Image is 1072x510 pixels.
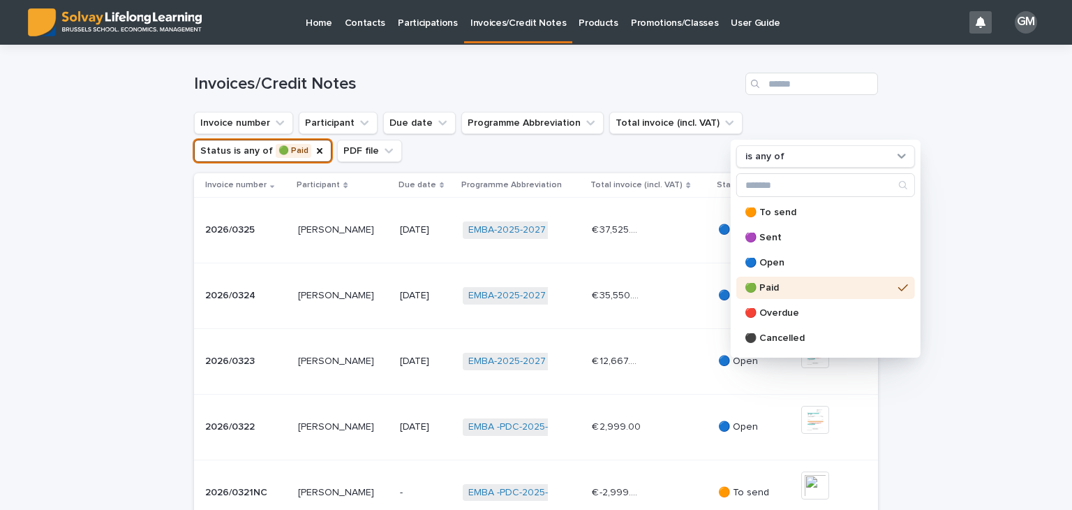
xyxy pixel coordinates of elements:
a: EMBA-2025-2027 (54045) [468,290,584,302]
p: Invoice number [205,177,267,193]
p: is any of [745,151,784,163]
a: EMBA -PDC-2025-2026 (54165) [468,421,607,433]
p: 🟠 To send [718,487,790,499]
p: € 2,999.00 [592,418,643,433]
p: 🔵 Open [718,356,790,367]
a: EMBA-2025-2027 (54045) [468,224,584,236]
p: 2026/0325 [205,221,258,236]
p: € 37,525.00 [592,221,644,236]
p: [PERSON_NAME] [298,418,377,433]
a: EMBA-2025-2027 (54045) [468,356,584,367]
p: 🔵 Open [718,224,790,236]
button: Programme Abbreviation [461,112,604,134]
tr: 2026/03252026/0325 [PERSON_NAME][PERSON_NAME] [DATE]EMBA-2025-2027 (54045) € 37,525.00€ 37,525.00... [194,198,878,263]
p: 🔴 Overdue [745,308,893,318]
p: 2026/0323 [205,353,258,367]
a: EMBA -PDC-2025-2026 (54165) [468,487,607,499]
p: [DATE] [400,356,452,367]
p: € 35,550.00 [592,287,644,302]
img: ED0IkcNQHGZZMpCVrDht [28,8,202,36]
p: [PERSON_NAME] [298,221,377,236]
p: 2026/0321NC [205,484,270,499]
button: Status [194,140,332,162]
tr: 2026/03222026/0322 [PERSON_NAME][PERSON_NAME] [DATE]EMBA -PDC-2025-2026 (54165) € 2,999.00€ 2,999... [194,394,878,460]
p: Total invoice (incl. VAT) [590,177,683,193]
button: Due date [383,112,456,134]
div: GM [1015,11,1037,34]
button: PDF file [337,140,402,162]
tr: 2026/03242026/0324 [PERSON_NAME][PERSON_NAME] [DATE]EMBA-2025-2027 (54045) € 35,550.00€ 35,550.00... [194,263,878,329]
button: Invoice number [194,112,293,134]
p: € -2,999.00 [592,484,644,499]
p: Participant [297,177,340,193]
p: 🔵 Open [745,258,893,268]
p: 2026/0322 [205,418,258,433]
input: Search [737,174,914,196]
p: 🟢 Paid [745,283,893,293]
h1: Invoices/Credit Notes [194,74,740,94]
p: [DATE] [400,290,452,302]
p: 🟠 To send [745,207,893,217]
p: [PERSON_NAME] [298,287,377,302]
p: € 12,667.00 [592,353,644,367]
input: Search [745,73,878,95]
button: Participant [299,112,378,134]
p: 🟣 Sent [745,233,893,242]
p: - [400,487,452,499]
p: [PERSON_NAME] [298,484,377,499]
p: ⚫ Cancelled [745,333,893,343]
p: 🔵 Open [718,421,790,433]
p: Due date [399,177,436,193]
p: [PERSON_NAME] [298,353,377,367]
tr: 2026/03232026/0323 [PERSON_NAME][PERSON_NAME] [DATE]EMBA-2025-2027 (54045) € 12,667.00€ 12,667.00... [194,328,878,394]
p: Programme Abbreviation [461,177,562,193]
p: [DATE] [400,224,452,236]
div: Search [736,173,915,197]
p: [DATE] [400,421,452,433]
p: 2026/0324 [205,287,258,302]
p: Status [717,177,743,193]
button: Total invoice (incl. VAT) [609,112,743,134]
p: 🔵 Open [718,290,790,302]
